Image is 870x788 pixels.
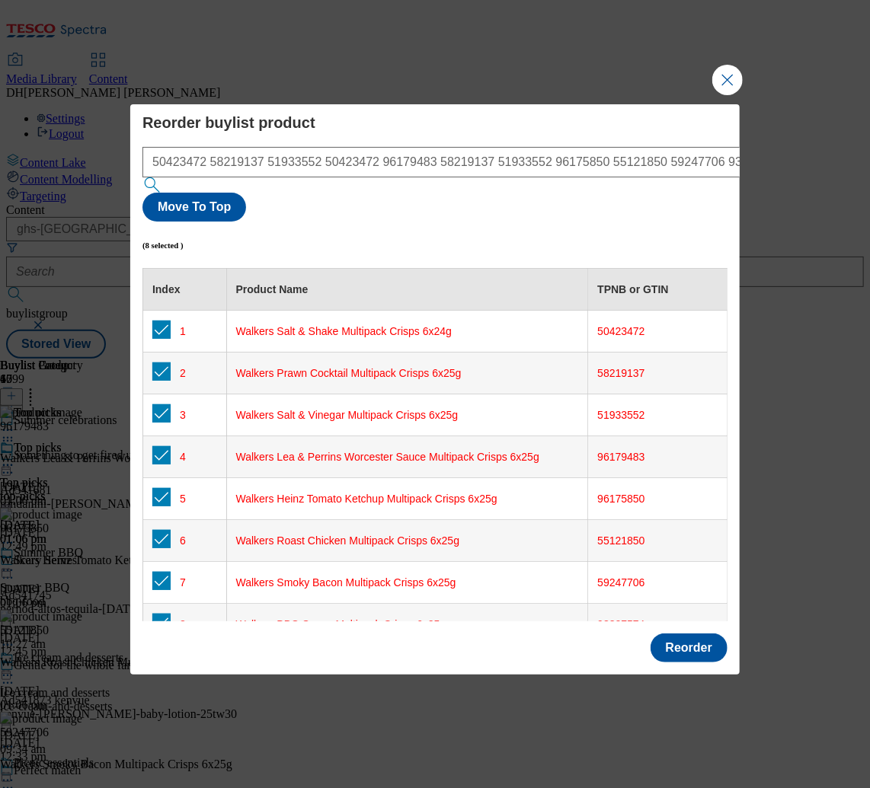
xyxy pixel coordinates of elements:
button: Move To Top [142,193,246,222]
div: 51933552 [597,409,718,423]
div: 1 [152,321,217,343]
div: Walkers Smoky Bacon Multipack Crisps 6x25g [236,576,579,590]
div: 8 [152,614,217,636]
div: 5 [152,488,217,510]
div: Walkers Heinz Tomato Ketchup Multipack Crisps 6x25g [236,493,579,506]
div: 4 [152,446,217,468]
div: Walkers Salt & Shake Multipack Crisps 6x24g [236,325,579,339]
div: Walkers Prawn Cocktail Multipack Crisps 6x25g [236,367,579,381]
div: 2 [152,362,217,384]
button: Close Modal [712,65,743,95]
h4: Reorder buylist product [142,113,728,132]
div: Product Name [236,283,579,297]
div: 96175850 [597,493,718,506]
div: Walkers Salt & Vinegar Multipack Crisps 6x25g [236,409,579,423]
div: Walkers Lea & Perrins Worcester Sauce Multipack Crisps 6x25g [236,451,579,464]
div: Walkers BBQ Sauce Multipack Crisps 6x25g [236,618,579,632]
div: 6 [152,530,217,552]
h6: (8 selected ) [142,241,184,250]
div: 96179483 [597,451,718,464]
div: Index [152,283,217,297]
input: Search TPNB or GTIN separated by commas or space [142,147,786,177]
div: 50423472 [597,325,718,339]
div: 7 [152,572,217,594]
div: 59247706 [597,576,718,590]
div: Modal [130,104,740,675]
div: 58219137 [597,367,718,381]
div: 3 [152,404,217,426]
div: 93827574 [597,618,718,632]
div: Walkers Roast Chicken Multipack Crisps 6x25g [236,534,579,548]
button: Reorder [651,633,728,662]
div: TPNB or GTIN [597,283,718,297]
div: 55121850 [597,534,718,548]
